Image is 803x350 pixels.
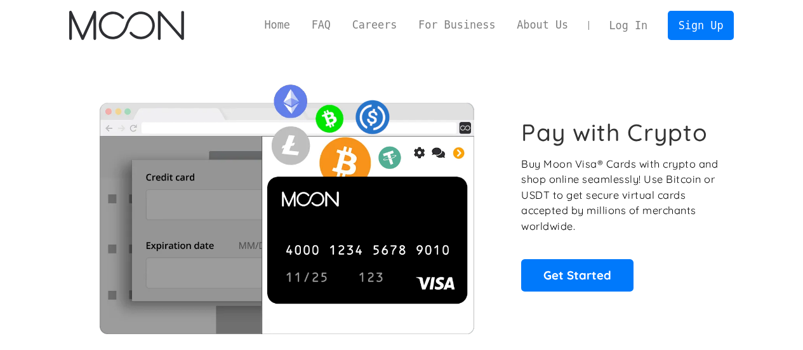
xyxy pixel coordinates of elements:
h1: Pay with Crypto [521,118,708,147]
img: Moon Logo [69,11,184,40]
a: home [69,11,184,40]
a: Sign Up [668,11,734,39]
a: Log In [599,11,658,39]
img: Moon Cards let you spend your crypto anywhere Visa is accepted. [69,76,504,333]
p: Buy Moon Visa® Cards with crypto and shop online seamlessly! Use Bitcoin or USDT to get secure vi... [521,156,720,234]
a: About Us [506,17,579,33]
a: For Business [408,17,506,33]
a: FAQ [301,17,342,33]
a: Get Started [521,259,634,291]
a: Careers [342,17,408,33]
a: Home [254,17,301,33]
